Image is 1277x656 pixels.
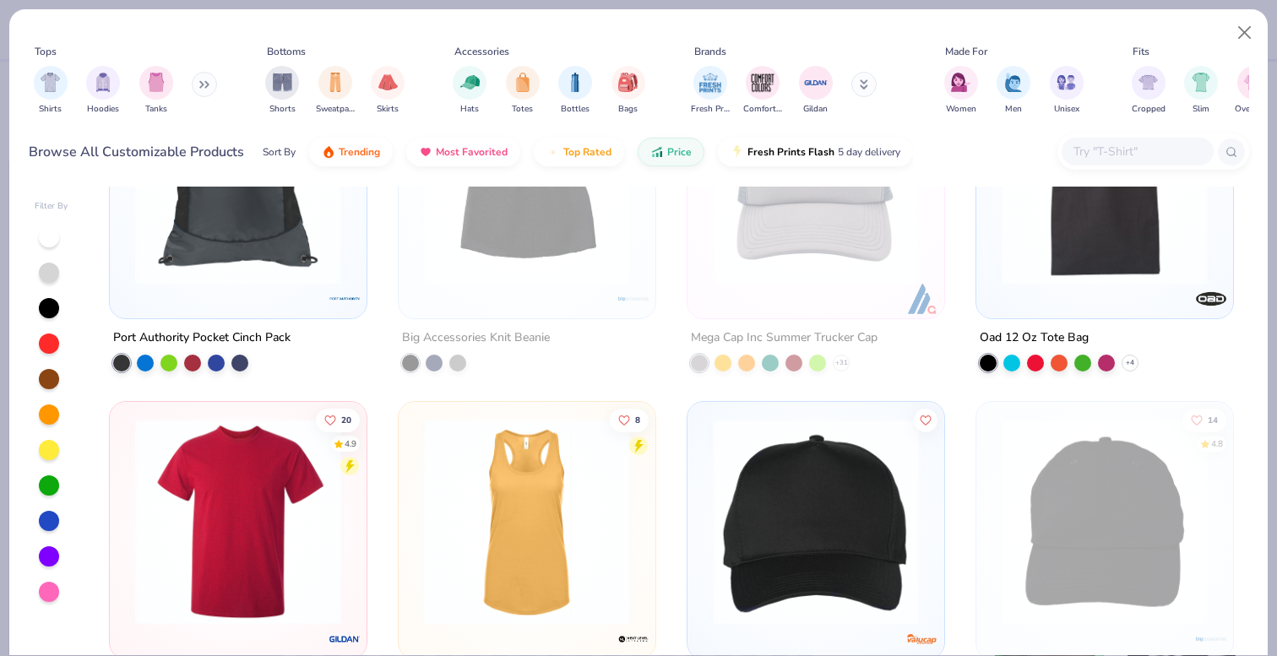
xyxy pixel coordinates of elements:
[534,138,624,166] button: Top Rated
[838,143,900,162] span: 5 day delivery
[273,73,292,92] img: Shorts Image
[799,66,833,116] button: filter button
[139,66,173,116] button: filter button
[944,66,978,116] div: filter for Women
[371,66,405,116] button: filter button
[269,103,296,116] span: Shorts
[558,66,592,116] div: filter for Bottles
[635,415,640,424] span: 8
[927,419,1149,625] img: 372acbe1-9965-422f-919a-dc2e76165c4a
[618,103,638,116] span: Bags
[944,66,978,116] button: filter button
[611,66,645,116] button: filter button
[263,144,296,160] div: Sort By
[743,103,782,116] span: Comfort Colors
[35,44,57,59] div: Tops
[1235,66,1273,116] div: filter for Oversized
[377,103,399,116] span: Skirts
[1193,622,1227,656] img: Big Accessories logo
[34,66,68,116] div: filter for Shirts
[610,408,649,431] button: Like
[87,103,119,116] span: Hoodies
[980,328,1089,349] div: Oad 12 Oz Tote Bag
[617,622,650,656] img: Next Level Apparel logo
[316,103,355,116] span: Sweatpants
[993,419,1216,625] img: edef8666-5cec-4e53-8ebe-0f893baa6203
[139,66,173,116] div: filter for Tanks
[453,66,486,116] div: filter for Hats
[512,103,533,116] span: Totes
[743,66,782,116] div: filter for Comfort Colors
[127,419,350,625] img: 3c1a081b-6ca8-4a00-a3b6-7ee979c43c2b
[454,44,509,59] div: Accessories
[638,138,704,166] button: Price
[514,73,532,92] img: Totes Image
[1054,103,1079,116] span: Unisex
[1184,66,1218,116] button: filter button
[309,138,393,166] button: Trending
[419,145,432,159] img: most_fav.gif
[1050,66,1084,116] button: filter button
[566,73,584,92] img: Bottles Image
[402,328,550,349] div: Big Accessories Knit Beanie
[1193,282,1227,316] img: OAD logo
[345,437,357,450] div: 4.9
[694,44,726,59] div: Brands
[951,73,970,92] img: Women Image
[1005,103,1022,116] span: Men
[460,103,479,116] span: Hats
[1184,66,1218,116] div: filter for Slim
[1211,437,1223,450] div: 4.8
[691,328,878,349] div: Mega Cap Inc Summer Trucker Cap
[339,145,380,159] span: Trending
[378,73,398,92] img: Skirts Image
[997,66,1030,116] div: filter for Men
[1235,103,1273,116] span: Oversized
[743,66,782,116] button: filter button
[905,622,939,656] img: Valucap logo
[113,328,291,349] div: Port Authority Pocket Cinch Pack
[1050,66,1084,116] div: filter for Unisex
[29,142,244,162] div: Browse All Customizable Products
[691,103,730,116] span: Fresh Prints
[506,66,540,116] div: filter for Totes
[34,66,68,116] button: filter button
[946,103,976,116] span: Women
[1138,73,1158,92] img: Cropped Image
[86,66,120,116] div: filter for Hoodies
[94,73,112,92] img: Hoodies Image
[41,73,60,92] img: Shirts Image
[617,282,650,316] img: Big Accessories logo
[803,103,828,116] span: Gildan
[1132,66,1166,116] div: filter for Cropped
[1057,73,1076,92] img: Unisex Image
[1132,66,1166,116] button: filter button
[997,66,1030,116] button: filter button
[406,138,520,166] button: Most Favorited
[436,145,508,159] span: Most Favorited
[506,66,540,116] button: filter button
[618,73,637,92] img: Bags Image
[750,70,775,95] img: Comfort Colors Image
[1126,358,1134,368] span: + 4
[611,66,645,116] div: filter for Bags
[328,622,361,656] img: Gildan logo
[265,66,299,116] div: filter for Shorts
[945,44,987,59] div: Made For
[638,419,861,625] img: 3a392a60-ad85-4fd6-a231-47abdc397673
[718,138,913,166] button: Fresh Prints Flash5 day delivery
[267,44,306,59] div: Bottoms
[698,70,723,95] img: Fresh Prints Image
[147,73,166,92] img: Tanks Image
[914,408,937,431] button: Like
[1208,415,1218,424] span: 14
[558,66,592,116] button: filter button
[145,103,167,116] span: Tanks
[86,66,120,116] button: filter button
[316,66,355,116] button: filter button
[704,419,927,625] img: 91a37c2f-0c2d-4894-9720-c1cbd69d61eb
[342,415,352,424] span: 20
[905,282,939,316] img: Mega Cap Inc logo
[371,66,405,116] div: filter for Skirts
[731,145,744,159] img: flash.gif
